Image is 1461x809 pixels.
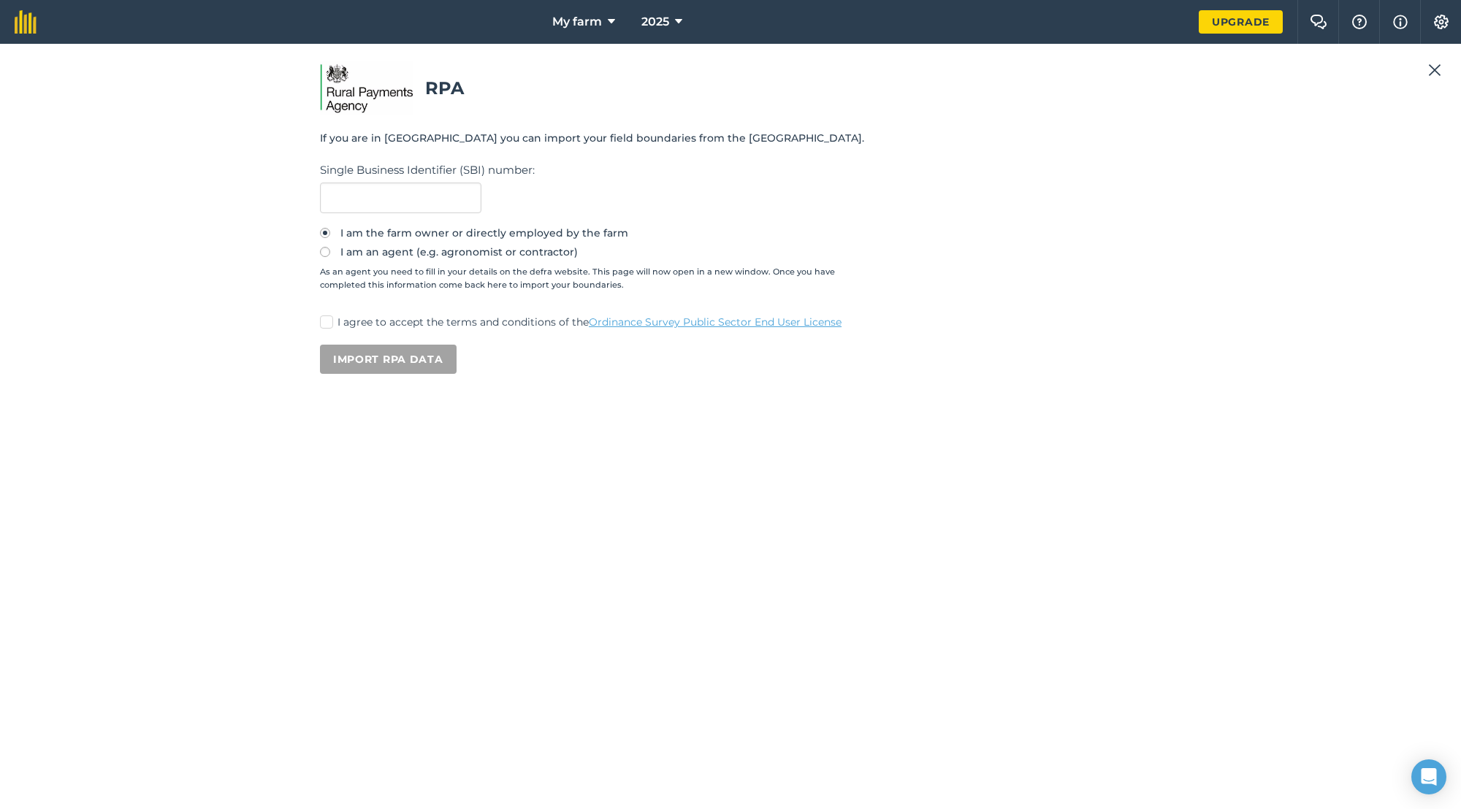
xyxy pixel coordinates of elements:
img: fieldmargin Logo [15,10,37,34]
label: Single Business Identifier (SBI) number : [320,161,1141,179]
span: 2025 [641,13,669,31]
label: I am an agent (e.g. agronomist or contractor) [320,247,1141,257]
img: A question mark icon [1351,15,1368,29]
img: A cog icon [1433,15,1450,29]
span: My farm [552,13,602,31]
img: Two speech bubbles overlapping with the left bubble in the forefront [1310,15,1327,29]
a: Ordinance Survey Public Sector End User License [589,315,842,329]
a: Upgrade [1199,10,1283,34]
button: Import RPA data [320,345,457,374]
h2: RPA [320,61,1141,115]
img: Rural Payment Agency logo [320,61,413,115]
small: As an agent you need to fill in your details on the defra website. This page will now open in a n... [320,266,867,292]
p: I agree to accept the terms and conditions of the [337,315,1141,330]
img: svg+xml;base64,PHN2ZyB4bWxucz0iaHR0cDovL3d3dy53My5vcmcvMjAwMC9zdmciIHdpZHRoPSIxNyIgaGVpZ2h0PSIxNy... [1393,13,1408,31]
p: If you are in [GEOGRAPHIC_DATA] you can import your field boundaries from the [GEOGRAPHIC_DATA]. [320,130,1141,146]
label: I am the farm owner or directly employed by the farm [320,228,1141,238]
img: svg+xml;base64,PHN2ZyB4bWxucz0iaHR0cDovL3d3dy53My5vcmcvMjAwMC9zdmciIHdpZHRoPSIyMiIgaGVpZ2h0PSIzMC... [1428,61,1441,79]
div: Open Intercom Messenger [1411,759,1446,794]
